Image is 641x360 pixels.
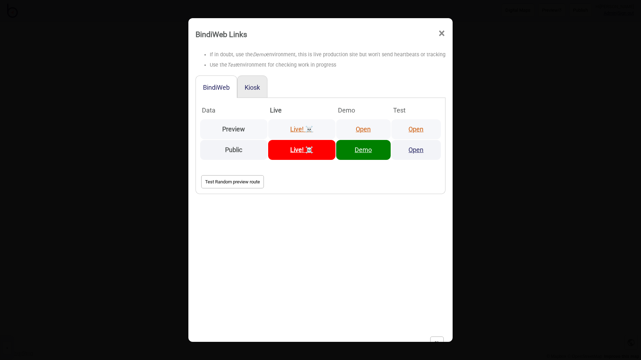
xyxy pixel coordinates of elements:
[210,60,445,71] li: Use the environment for checking work in progress
[408,125,423,133] a: Open
[430,336,444,350] button: Ok
[245,84,260,91] button: Kiosk
[408,146,423,153] a: Open
[270,106,282,114] strong: Live
[227,62,237,68] i: Test
[196,27,247,42] div: BindiWeb Links
[253,52,266,58] i: Demo
[290,125,313,133] a: Live! ☠️
[391,102,441,119] th: Test
[355,146,372,153] a: Demo
[356,125,371,133] a: Open
[222,125,245,133] strong: Preview
[200,102,267,119] th: Data
[438,22,445,45] span: ×
[336,102,391,119] th: Demo
[290,146,313,153] a: Live! ☠️
[210,50,445,60] li: If in doubt, use the environment, this is live production site but won't send heartbeats or tracking
[225,146,242,153] strong: Public
[203,84,230,91] button: BindiWeb
[201,175,264,188] button: Test Random preview route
